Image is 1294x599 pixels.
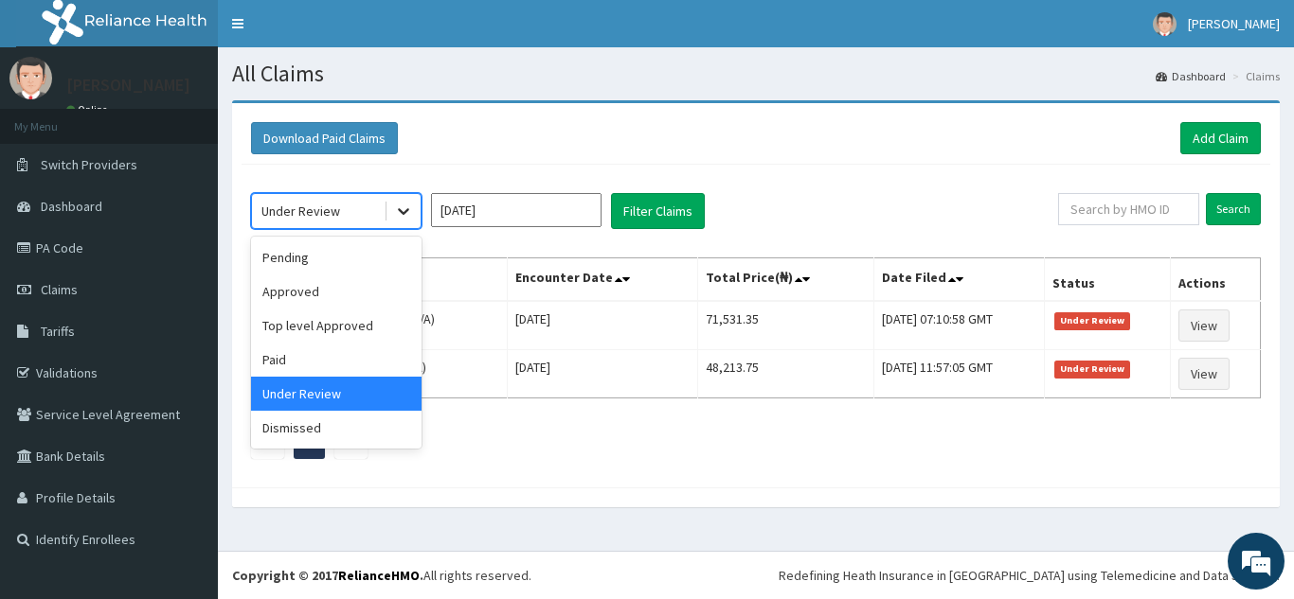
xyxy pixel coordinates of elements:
[1180,122,1261,154] a: Add Claim
[66,103,112,116] a: Online
[874,258,1044,302] th: Date Filed
[232,567,423,584] strong: Copyright © 2017 .
[508,350,698,398] td: [DATE]
[874,301,1044,350] td: [DATE] 07:10:58 GMT
[251,122,398,154] button: Download Paid Claims
[41,156,137,173] span: Switch Providers
[1206,193,1261,225] input: Search
[508,301,698,350] td: [DATE]
[251,411,422,445] div: Dismissed
[1178,358,1230,390] a: View
[779,566,1280,585] div: Redefining Heath Insurance in [GEOGRAPHIC_DATA] using Telemedicine and Data Science!
[251,308,422,343] div: Top level Approved
[1156,68,1226,84] a: Dashboard
[431,193,602,227] input: Select Month and Year
[66,77,190,94] p: [PERSON_NAME]
[1170,258,1260,302] th: Actions
[874,350,1044,398] td: [DATE] 11:57:05 GMT
[1188,15,1280,32] span: [PERSON_NAME]
[41,198,102,215] span: Dashboard
[698,258,874,302] th: Total Price(₦)
[261,202,340,220] div: Under Review
[1228,68,1280,84] li: Claims
[41,323,75,340] span: Tariffs
[9,57,52,99] img: User Image
[1178,309,1230,342] a: View
[1058,193,1199,225] input: Search by HMO ID
[508,258,698,302] th: Encounter Date
[338,567,420,584] a: RelianceHMO
[232,62,1280,86] h1: All Claims
[1153,12,1177,36] img: User Image
[41,281,78,298] span: Claims
[251,377,422,411] div: Under Review
[251,240,422,274] div: Pending
[1054,361,1131,378] span: Under Review
[218,551,1294,599] footer: All rights reserved.
[251,343,422,377] div: Paid
[611,193,705,229] button: Filter Claims
[1054,312,1131,329] span: Under Review
[251,274,422,308] div: Approved
[1044,258,1170,302] th: Status
[698,301,874,350] td: 71,531.35
[698,350,874,398] td: 48,213.75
